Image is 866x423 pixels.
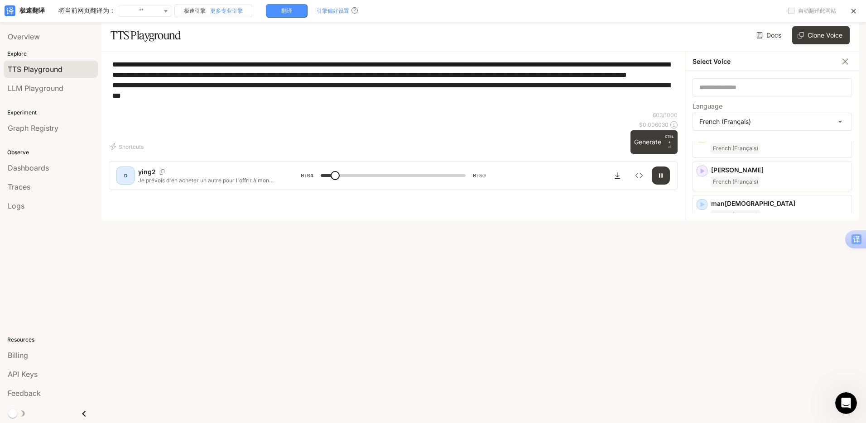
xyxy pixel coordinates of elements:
p: 603 / 1000 [653,111,678,119]
button: Download audio [608,166,626,185]
p: $ 0.006030 [639,121,669,128]
p: ying2 [138,167,156,176]
button: GenerateCTRL +⏎ [630,130,678,154]
span: French (Français) [711,176,760,187]
h1: TTS Playground [111,26,181,44]
span: French (Français) [711,210,760,221]
iframe: Intercom live chat [835,392,857,414]
p: [PERSON_NAME] [711,166,848,175]
div: D [118,168,133,183]
button: Clone Voice [792,26,850,44]
p: Je prévois d'en acheter un autre pour l'offrir à mon ami. Non seulement il est automatique, mais ... [138,176,279,184]
p: Language [693,103,722,109]
a: Docs [755,26,785,44]
button: Shortcuts [109,139,147,154]
span: 0:04 [301,171,313,180]
span: French (Français) [711,143,760,154]
button: Copy Voice ID [156,169,168,175]
span: 0:50 [473,171,486,180]
p: man[DEMOGRAPHIC_DATA] [711,199,848,208]
p: CTRL + [665,134,674,145]
div: French (Français) [693,113,852,130]
button: Inspect [630,166,648,185]
p: ⏎ [665,134,674,150]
